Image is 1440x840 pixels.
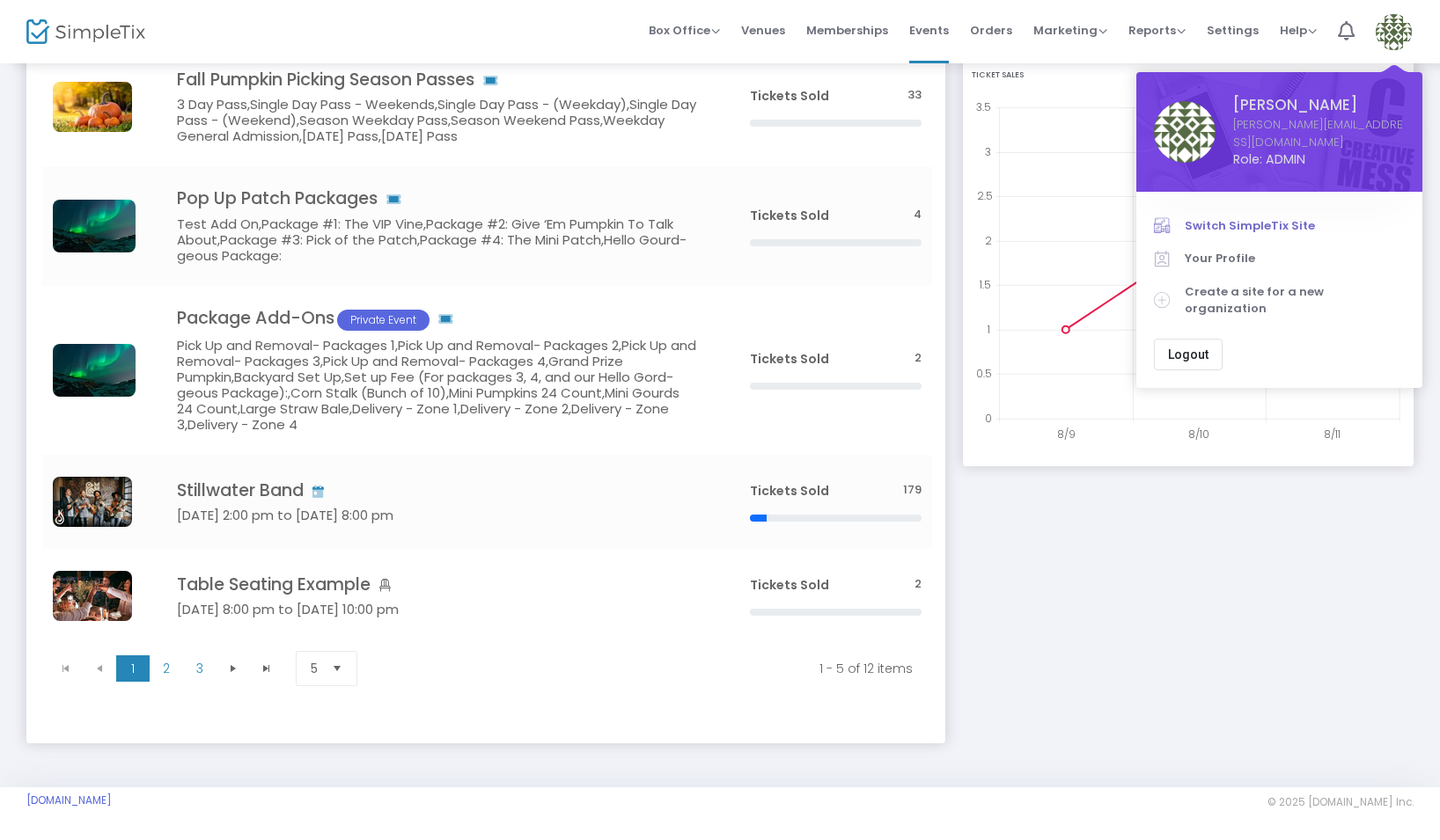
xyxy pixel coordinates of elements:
span: Events [909,8,949,53]
span: Tickets Sold [750,87,829,105]
span: © 2025 [DOMAIN_NAME] Inc. [1267,795,1414,809]
h5: Pick Up and Removal- Packages 1,Pick Up and Removal- Packages 2,Pick Up and Removal- Packages 3,P... [177,338,697,433]
a: Your Profile [1154,242,1405,275]
span: Tickets Sold [750,482,829,500]
h5: [DATE] 2:00 pm to [DATE] 8:00 pm [177,508,697,523]
img: img_lights.jpg [53,200,136,252]
span: Go to the last page [260,661,274,676]
span: Go to the next page [226,661,240,676]
img: 637902124702804288pumpkin.jpg [53,82,132,132]
span: Reports [1128,22,1186,39]
a: Create a site for a new organization [1154,275,1405,325]
img: Valentines-Day-Dinner-Party.png [53,571,132,621]
span: 5 [311,660,318,677]
h4: Package Add-Ons [177,308,697,331]
span: Memberships [806,8,888,53]
text: 8/9 [1057,427,1076,442]
text: 8/10 [1188,427,1209,442]
span: Marketing [1033,22,1107,39]
img: 6379326231620341952022-07-23simpletix.png [53,477,132,527]
span: Go to the last page [250,655,283,682]
h4: Stillwater Band [177,480,697,500]
h5: [DATE] 8:00 pm to [DATE] 10:00 pm [177,602,697,617]
img: img_lights.jpg [53,344,136,397]
span: Tickets Sold [750,350,829,368]
span: Your Profile [1185,250,1405,267]
span: Role: ADMIN [1233,150,1405,169]
a: [PERSON_NAME][EMAIL_ADDRESS][DOMAIN_NAME] [1233,116,1405,150]
span: 4 [914,207,922,223]
h4: Table Seating Example [177,574,697,595]
span: 179 [903,482,922,499]
kendo-pager-info: 1 - 5 of 12 items [389,660,914,677]
div: Data table [42,47,932,643]
text: 0 [985,411,992,426]
span: Switch SimpleTix Site [1185,217,1405,235]
text: 3.5 [976,99,991,114]
text: 8/11 [1324,427,1341,442]
text: 0.5 [976,366,992,381]
span: Create a site for a new organization [1185,283,1405,318]
span: Tickets Sold [750,576,829,594]
a: [DOMAIN_NAME] [26,793,112,807]
span: Orders [970,8,1012,53]
button: Logout [1154,339,1223,370]
div: Ticket Sales [972,69,1405,82]
span: Help [1280,22,1317,39]
text: 1.5 [979,277,991,292]
span: [PERSON_NAME] [1233,94,1405,116]
a: Switch SimpleTix Site [1154,209,1405,243]
text: 2.5 [977,188,993,203]
h5: 3 Day Pass,Single Day Pass - Weekends,Single Day Pass - (Weekday),Single Day Pass - (Weekend),Sea... [177,97,697,144]
span: Box Office [649,22,720,39]
text: 1 [987,321,990,336]
span: Go to the next page [217,655,250,682]
span: Page 2 [150,655,183,682]
span: Venues [741,8,785,53]
button: Select [325,652,349,685]
text: 3 [985,143,991,158]
h4: Fall Pumpkin Picking Season Passes [177,69,697,90]
span: 2 [915,350,922,367]
span: Settings [1207,8,1259,53]
h4: Pop Up Patch Packages [177,188,697,208]
h5: Test Add On,Package #1: The VIP Vine,Package #2: Give ‘Em Pumpkin To Talk About,Package #3: Pick ... [177,216,697,264]
span: Tickets Sold [750,207,829,224]
text: 2 [985,232,992,247]
span: Page 1 [116,655,150,682]
span: Logout [1168,347,1209,362]
span: Page 3 [183,655,217,682]
span: Private Event [337,310,430,331]
span: 2 [915,576,922,593]
span: 33 [907,87,922,104]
